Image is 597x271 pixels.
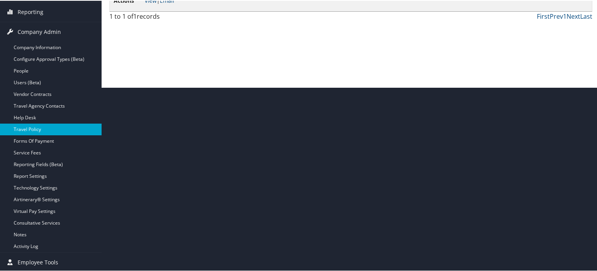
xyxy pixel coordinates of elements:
a: Prev [550,11,563,20]
a: First [537,11,550,20]
span: Reporting [18,2,43,21]
span: Company Admin [18,21,61,41]
span: 1 [133,11,137,20]
a: 1 [563,11,567,20]
a: Last [580,11,592,20]
a: Next [567,11,580,20]
div: 1 to 1 of records [109,11,222,24]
